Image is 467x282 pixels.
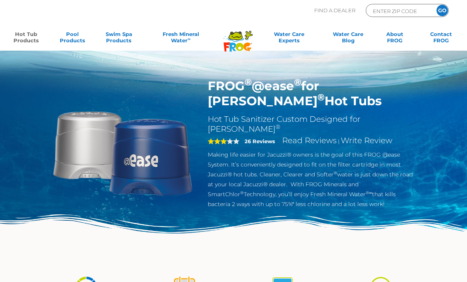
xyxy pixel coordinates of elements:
sup: ® [294,76,301,88]
a: Read Reviews [282,136,337,145]
strong: 26 Reviews [245,138,275,144]
a: AboutFROG [377,31,413,47]
p: Making life easier for Jacuzzi® owners is the goal of this FROG @ease System. It’s conveniently d... [208,150,418,209]
img: Sundance-cartridges-2.png [49,78,196,225]
a: Water CareExperts [258,31,320,47]
sup: ® [317,91,325,103]
sup: ® [275,123,280,131]
sup: ®∞ [366,190,372,195]
img: Frog Products Logo [219,21,257,52]
sup: ® [240,190,244,195]
a: Write Review [341,136,392,145]
span: | [338,138,340,144]
a: Fresh MineralWater∞ [147,31,215,47]
h2: Hot Tub Sanitizer Custom Designed for [PERSON_NAME] [208,114,418,134]
a: ContactFROG [423,31,459,47]
a: PoolProducts [54,31,90,47]
p: Find A Dealer [314,4,355,17]
sup: ® [245,76,252,88]
a: Hot TubProducts [8,31,44,47]
a: Swim SpaProducts [101,31,137,47]
input: GO [437,5,448,16]
sup: ∞ [188,37,190,41]
span: 3 [208,138,227,144]
a: Water CareBlog [330,31,366,47]
sup: ® [334,170,337,176]
h1: FROG @ease for [PERSON_NAME] Hot Tubs [208,78,418,108]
